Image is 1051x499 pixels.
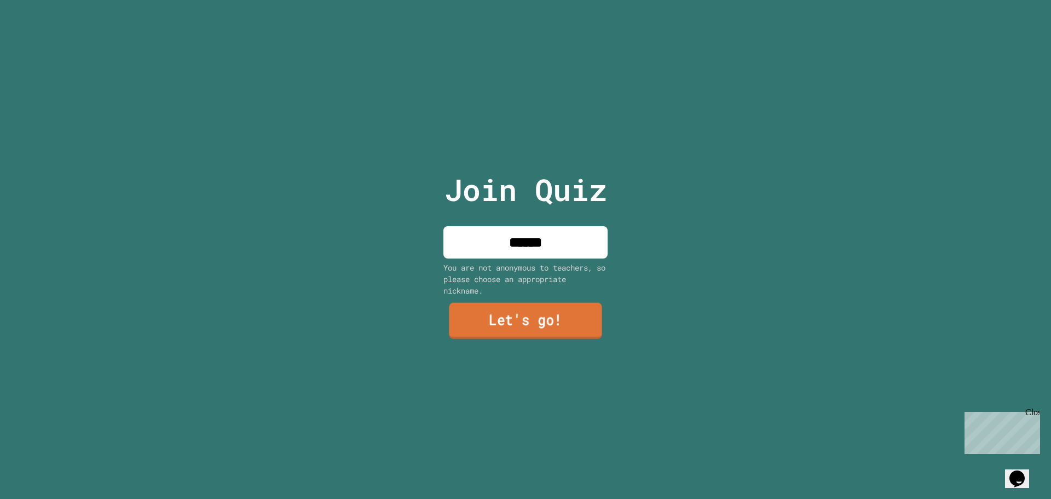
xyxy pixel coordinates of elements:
iframe: chat widget [960,408,1040,454]
iframe: chat widget [1005,455,1040,488]
div: Chat with us now!Close [4,4,76,70]
p: Join Quiz [444,167,607,213]
a: Let's go! [449,303,602,339]
div: You are not anonymous to teachers, so please choose an appropriate nickname. [443,262,608,296]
